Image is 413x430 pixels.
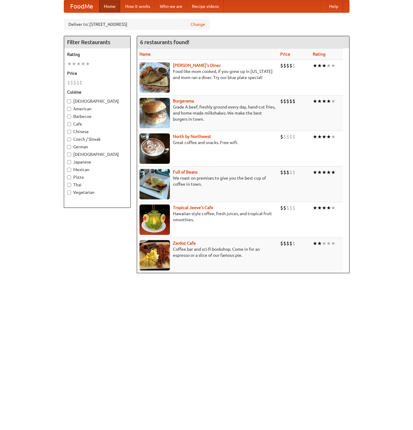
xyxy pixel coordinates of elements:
[313,205,317,211] li: ★
[67,115,71,119] input: Barbecue
[67,60,72,67] li: ★
[67,153,71,157] input: [DEMOGRAPHIC_DATA]
[64,36,130,48] h4: Filter Restaurants
[289,133,292,140] li: $
[280,52,290,57] a: Price
[67,174,127,180] label: Pizza
[139,240,170,270] img: zardoz.jpg
[173,134,211,139] b: North by Northwest
[317,169,322,176] li: ★
[120,0,155,12] a: How it works
[67,107,71,111] input: American
[67,113,127,119] label: Barbecue
[155,0,187,12] a: Who we are
[67,98,127,104] label: [DEMOGRAPHIC_DATA]
[283,169,286,176] li: $
[64,19,210,30] div: Deliver to: [STREET_ADDRESS]
[283,240,286,247] li: $
[67,121,127,127] label: Cafe
[283,133,286,140] li: $
[292,240,295,247] li: $
[67,189,127,195] label: Vegetarian
[139,104,275,122] p: Grade A beef, freshly ground every day, hand-cut fries, and home-made milkshakes. We make the bes...
[322,205,326,211] li: ★
[331,98,336,105] li: ★
[326,169,331,176] li: ★
[67,70,127,76] h5: Price
[67,183,71,187] input: Thai
[67,130,71,134] input: Chinese
[289,98,292,105] li: $
[280,133,283,140] li: $
[313,52,325,57] a: Rating
[85,60,90,67] li: ★
[286,98,289,105] li: $
[139,175,275,187] p: We roast on premises to give you the best cup of coffee in town.
[67,99,71,103] input: [DEMOGRAPHIC_DATA]
[280,62,283,69] li: $
[139,133,170,164] img: north.jpg
[322,169,326,176] li: ★
[139,205,170,235] img: jeeves.jpg
[67,136,127,142] label: Czech / Slovak
[292,205,295,211] li: $
[289,205,292,211] li: $
[331,169,336,176] li: ★
[322,240,326,247] li: ★
[280,240,283,247] li: $
[70,79,73,86] li: $
[292,98,295,105] li: $
[76,79,79,86] li: $
[317,133,322,140] li: ★
[79,79,82,86] li: $
[173,241,196,246] a: Zardoz Cafe
[173,63,221,68] a: [PERSON_NAME]'s Diner
[326,98,331,105] li: ★
[64,0,99,12] a: FoodMe
[292,62,295,69] li: $
[67,151,127,157] label: [DEMOGRAPHIC_DATA]
[317,98,322,105] li: ★
[331,133,336,140] li: ★
[139,246,275,258] p: Coffee bar and sci-fi bookshop. Come in for an espresso or a slice of our famous pie.
[67,182,127,188] label: Thai
[191,21,205,27] a: Change
[283,205,286,211] li: $
[286,205,289,211] li: $
[292,133,295,140] li: $
[286,169,289,176] li: $
[67,106,127,112] label: American
[173,98,194,103] a: Burgerama
[313,98,317,105] li: ★
[286,133,289,140] li: $
[140,39,189,45] ng-pluralize: 6 restaurants found!
[173,205,213,210] a: Tropical Jeeve's Cafe
[67,175,71,179] input: Pizza
[139,52,151,57] a: Name
[289,62,292,69] li: $
[317,240,322,247] li: ★
[324,0,343,12] a: Help
[81,60,85,67] li: ★
[67,167,127,173] label: Mexican
[289,169,292,176] li: $
[331,205,336,211] li: ★
[67,159,127,165] label: Japanese
[326,62,331,69] li: ★
[99,0,120,12] a: Home
[317,62,322,69] li: ★
[187,0,224,12] a: Recipe videos
[67,160,71,164] input: Japanese
[286,62,289,69] li: $
[280,169,283,176] li: $
[139,98,170,128] img: burgerama.jpg
[72,60,76,67] li: ★
[317,205,322,211] li: ★
[173,170,198,174] b: Full of Beans
[280,205,283,211] li: $
[286,240,289,247] li: $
